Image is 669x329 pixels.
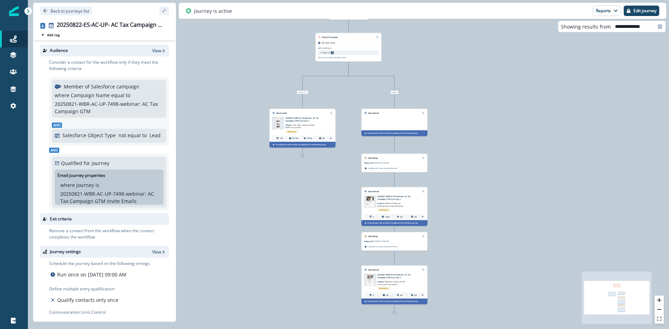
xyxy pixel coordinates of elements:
span: And [52,123,62,128]
button: Go back [40,7,92,15]
p: Lead [149,132,161,139]
p: Communication Limit Control [49,309,169,315]
p: Run once on [DATE] 09:00 AM [57,271,126,278]
p: is [95,181,99,189]
img: email asset unavailable [276,117,280,130]
p: Communication Limit overrides are applied to this email by the Journey [367,132,418,135]
p: Qualify contacts only once [57,296,118,304]
p: Qualified for journey [61,159,109,167]
span: is equal to 1 [297,91,308,94]
div: 20250822-ES-AC-UP- AC Tax Campaign Webinar GTM Follow Up [57,22,166,29]
p: 20250821-WBR-AC-UP-7498-webinar: AC Tax Campaign GTM [55,100,163,115]
span: Webinar follow-up: Automate and scale efficiently [377,202,403,207]
p: Journey settings [50,249,81,255]
p: 60.19% [292,137,299,140]
p: The values would be evaluated in order. [318,57,347,59]
p: Subject: [377,279,409,286]
p: Scheduled according to recipient timezone [368,245,397,248]
p: Send email [368,268,379,271]
p: Send email [368,111,379,115]
img: Inflection [9,6,19,16]
span: Marketing [377,208,390,211]
p: Audience [50,47,68,54]
p: where journey [60,181,94,189]
span: Marketing [285,130,298,133]
span: And [49,148,59,153]
p: 0 [373,294,374,297]
button: Reports [593,6,621,16]
p: equal to [111,92,130,99]
p: [DATE] 10:00 AM [374,240,406,243]
p: View [152,249,161,255]
p: 0% [414,215,417,218]
button: sidebar collapse toggle [159,7,169,15]
button: View [152,249,166,255]
p: Add tag [47,33,60,37]
p: Communication Limit overrides are applied to this email by the Journey [367,300,418,303]
p: Subject: [377,200,409,207]
button: Edit journey [624,6,659,16]
div: is equal to 1 [278,91,327,94]
p: 0% [400,294,402,297]
span: Default [391,91,398,94]
p: Send email [276,111,287,115]
button: Add tag [40,32,61,38]
p: View [152,48,161,54]
span: Payment fraud is on the rise. Is your firm ready? [377,280,405,285]
g: Edge from 0a6c804e-72c4-41ca-9945-6dbc86a3bd72 to node-edge-label75f580ce-015b-459a-bbad-22ae3796... [348,62,394,90]
div: Send emailRemoveCommunication Limit overrides are applied to this email by the Journey [361,109,428,136]
div: Default [370,91,419,94]
button: fit view [655,314,664,324]
p: AB_Split_2way [322,41,335,45]
p: Email journey properties [57,172,105,179]
p: Send email [368,190,379,193]
p: 2 [373,215,374,218]
p: Communication Limit overrides are applied to this email by the Journey [367,222,418,224]
p: 20250821-WBR-AC-UP-webinar: AC Tax Campaign GTM Cust Flup 2 [377,195,418,200]
p: Delay until: [364,162,375,164]
p: Exit criteria [50,216,72,222]
p: 0% [400,215,402,218]
p: Back to journeys list [51,8,89,14]
p: Schedule the journey based on the following timings [49,260,150,267]
div: Send emailRemoveemail asset unavailable20250821-WBR-AC-UP-webinar: AC Tax Campaign GTM Cust Flup ... [269,109,336,148]
p: Remove a contact from the workflow when the contact completes the workflow [49,228,169,240]
p: 8.74% [307,137,312,140]
span: Marketing [377,287,390,290]
p: Scheduled according to recipient timezone [368,167,397,169]
p: 0% [386,294,389,297]
p: Communication Limit overrides are applied to this email by the Journey [275,143,326,146]
p: Edit journey [633,8,656,13]
p: Delay until: [364,240,375,243]
p: not equal to [118,132,147,139]
p: Subject: [285,122,317,129]
p: with conditions: [318,47,332,49]
div: Add delayRemoveDelay until:[DATE] 10:00 AMScheduled according torecipienttimezone [361,154,428,173]
span: Your year-round tax prep toolkit has arrived [285,124,315,129]
p: Add delay [368,156,378,159]
img: email asset unavailable [365,195,375,208]
p: 20250821-WBR-AC-UP-webinar: AC Tax Campaign GTM Cust Flup 4 [285,117,326,122]
button: zoom in [655,296,664,305]
button: zoom out [655,305,664,314]
p: Branch by token [322,36,338,39]
div: Send emailRemoveemail asset unavailable20250821-WBR-AC-UP-webinar: AC Tax Campaign GTM Cust Flup ... [361,187,428,226]
p: Consider a contact for the workflow only if they meet the following criteria [49,59,169,72]
button: View [152,48,166,54]
p: is equal to [321,51,330,54]
p: 20250821-WBR-AC-UP-7498-webinar: AC Tax Campaign GTM Invite Emails [60,190,158,205]
div: Branch by tokenRemoveAB_Split_2waywith conditions:is equal to 1The values would be evaluated in o... [315,33,382,62]
p: 0% [322,137,325,140]
p: 103 [280,137,283,140]
p: 20250821-WBR-AC-UP-webinar: AC Tax Campaign GTM Cust Flup 3 [377,273,418,279]
p: where [55,92,69,99]
p: Define multiple entry qualification [49,286,120,292]
p: Add delay [368,235,378,238]
p: Campaign Name [71,92,110,99]
p: [DATE] 10:00 AM [374,162,406,164]
img: email asset unavailable [366,273,375,286]
p: 0% [414,294,417,297]
div: Add delayRemoveDelay until:[DATE] 10:00 AMScheduled according torecipienttimezone [361,232,428,251]
p: Salesforce Object Type [62,132,116,139]
p: Showing results from [561,23,611,30]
